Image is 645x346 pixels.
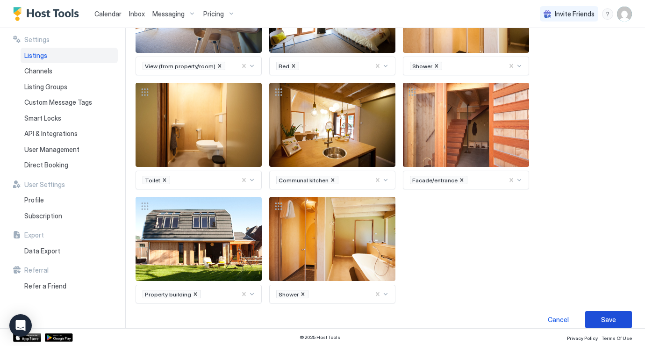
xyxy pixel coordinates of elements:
span: Communal kitchen [279,177,329,184]
a: Inbox [129,9,145,19]
span: API & Integrations [24,130,78,138]
span: © 2025 Host Tools [300,334,340,340]
a: Listing Groups [21,79,118,95]
a: API & Integrations [21,126,118,142]
div: Remove View (from property/room) [216,62,223,70]
div: View imageToiletRemove Toilet [136,83,262,189]
div: View image [136,83,262,167]
a: Smart Locks [21,110,118,126]
a: Direct Booking [21,157,118,173]
a: Subscription [21,208,118,224]
span: Subscription [24,212,62,220]
a: User Management [21,142,118,158]
span: Listings [24,51,47,60]
a: Data Export [21,243,118,259]
span: Smart Locks [24,114,61,123]
span: Channels [24,67,52,75]
span: Facade/entrance [412,177,458,184]
a: Channels [21,63,118,79]
div: View imageFacade/entranceRemove Facade/entrance [403,83,529,189]
div: Cancel [548,315,569,324]
div: View image [269,197,395,281]
div: View imageCommunal kitchenRemove Communal kitchen [269,83,395,189]
a: Google Play Store [45,333,73,342]
a: Listings [21,48,118,64]
div: View imageProperty buildingRemove Property building [136,197,262,303]
span: Shower [412,63,432,70]
a: Profile [21,192,118,208]
div: Open Intercom Messenger [9,314,32,337]
div: Remove Communal kitchen [330,176,336,184]
div: View imageShowerRemove Shower [269,197,395,303]
a: Privacy Policy [567,332,598,342]
span: Custom Message Tags [24,98,92,107]
div: menu [602,8,613,20]
span: Privacy Policy [567,335,598,341]
div: Remove Toilet [161,176,168,184]
a: Custom Message Tags [21,94,118,110]
div: View image [403,83,529,167]
div: View image [269,83,395,167]
span: User Management [24,145,79,154]
span: Pricing [203,10,224,18]
a: Refer a Friend [21,278,118,294]
a: Calendar [94,9,122,19]
span: Calendar [94,10,122,18]
div: User profile [617,7,632,22]
div: Remove Facade/entrance [459,176,465,184]
div: Save [601,315,616,324]
button: Cancel [535,311,581,328]
span: Toilet [145,177,160,184]
span: Export [24,231,44,239]
a: Terms Of Use [602,332,632,342]
span: Profile [24,196,44,204]
span: Messaging [152,10,185,18]
span: Inbox [129,10,145,18]
div: View image [136,197,262,281]
span: Referral [24,266,49,274]
span: Direct Booking [24,161,68,169]
div: Remove Shower [433,62,440,70]
span: Property building [145,291,191,298]
div: Remove Property building [192,290,199,298]
div: Remove Bed [290,62,297,70]
button: Save [585,311,632,328]
span: Terms Of Use [602,335,632,341]
span: Listing Groups [24,83,67,91]
span: Invite Friends [555,10,595,18]
div: Remove Shower [300,290,306,298]
span: Refer a Friend [24,282,66,290]
span: Shower [279,291,299,298]
span: View (from property/room) [145,63,215,70]
span: Data Export [24,247,60,255]
a: Host Tools Logo [13,7,83,21]
a: App Store [13,333,41,342]
span: Bed [279,63,289,70]
span: Settings [24,36,50,44]
span: User Settings [24,180,65,189]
